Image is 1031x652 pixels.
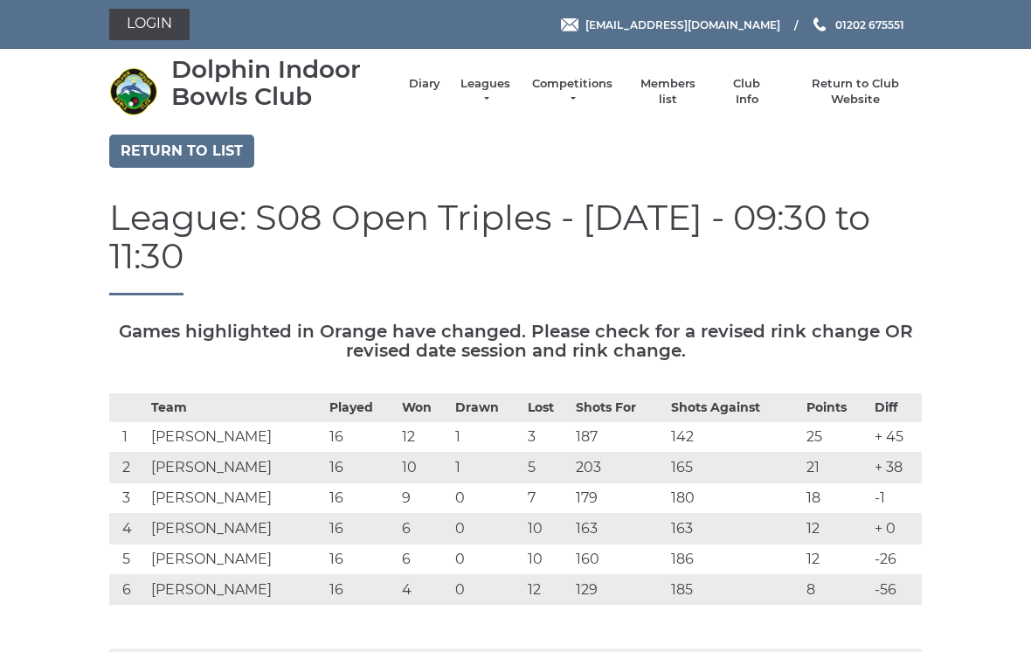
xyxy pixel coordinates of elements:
td: 5 [523,452,571,482]
th: Played [325,393,398,421]
td: 0 [451,544,523,574]
td: 8 [802,574,869,605]
td: [PERSON_NAME] [147,544,326,574]
a: Login [109,9,190,40]
td: 163 [571,513,667,544]
td: 142 [667,421,802,452]
td: 203 [571,452,667,482]
td: 5 [109,544,147,574]
td: 179 [571,482,667,513]
td: 10 [523,544,571,574]
td: 180 [667,482,802,513]
td: 18 [802,482,869,513]
td: 16 [325,513,398,544]
td: 187 [571,421,667,452]
span: [EMAIL_ADDRESS][DOMAIN_NAME] [585,17,780,31]
th: Points [802,393,869,421]
td: 10 [523,513,571,544]
td: 165 [667,452,802,482]
a: Email [EMAIL_ADDRESS][DOMAIN_NAME] [561,17,780,33]
h5: Games highlighted in Orange have changed. Please check for a revised rink change OR revised date ... [109,322,922,360]
td: 186 [667,544,802,574]
td: 3 [109,482,147,513]
a: Phone us 01202 675551 [811,17,904,33]
div: Dolphin Indoor Bowls Club [171,56,391,110]
td: 12 [802,513,869,544]
td: + 45 [870,421,922,452]
h1: League: S08 Open Triples - [DATE] - 09:30 to 11:30 [109,198,922,295]
td: [PERSON_NAME] [147,513,326,544]
td: 21 [802,452,869,482]
td: 12 [802,544,869,574]
th: Shots Against [667,393,802,421]
td: 2 [109,452,147,482]
th: Team [147,393,326,421]
a: Return to Club Website [790,76,922,108]
td: 12 [523,574,571,605]
th: Shots For [571,393,667,421]
td: 7 [523,482,571,513]
th: Won [398,393,451,421]
span: 01202 675551 [835,17,904,31]
td: 6 [109,574,147,605]
td: [PERSON_NAME] [147,574,326,605]
th: Diff [870,393,922,421]
td: 129 [571,574,667,605]
td: 16 [325,574,398,605]
img: Dolphin Indoor Bowls Club [109,67,157,115]
a: Members list [631,76,703,108]
td: 163 [667,513,802,544]
td: 3 [523,421,571,452]
td: 1 [451,452,523,482]
td: 0 [451,482,523,513]
td: + 38 [870,452,922,482]
td: -1 [870,482,922,513]
td: 1 [451,421,523,452]
td: + 0 [870,513,922,544]
td: 0 [451,513,523,544]
td: 10 [398,452,451,482]
td: [PERSON_NAME] [147,452,326,482]
td: 16 [325,544,398,574]
a: Leagues [458,76,513,108]
td: 25 [802,421,869,452]
td: 1 [109,421,147,452]
a: Competitions [530,76,614,108]
img: Email [561,18,578,31]
td: 16 [325,421,398,452]
td: 6 [398,513,451,544]
td: 16 [325,452,398,482]
td: 185 [667,574,802,605]
td: 16 [325,482,398,513]
td: 160 [571,544,667,574]
td: 12 [398,421,451,452]
td: 6 [398,544,451,574]
a: Diary [409,76,440,92]
td: 9 [398,482,451,513]
th: Drawn [451,393,523,421]
img: Phone us [813,17,826,31]
td: 4 [398,574,451,605]
td: 4 [109,513,147,544]
td: 0 [451,574,523,605]
td: [PERSON_NAME] [147,421,326,452]
th: Lost [523,393,571,421]
a: Club Info [722,76,772,108]
td: -56 [870,574,922,605]
td: [PERSON_NAME] [147,482,326,513]
a: Return to list [109,135,254,168]
td: -26 [870,544,922,574]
